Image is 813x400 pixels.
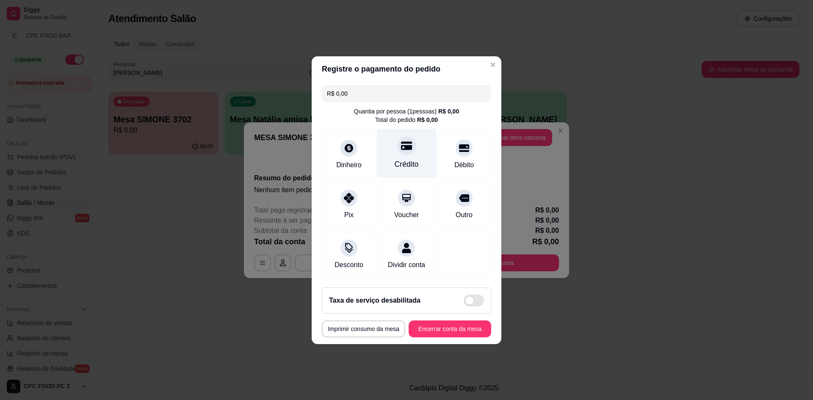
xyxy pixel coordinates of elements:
div: Pix [344,210,354,220]
div: Crédito [395,159,419,170]
div: R$ 0,00 [438,107,459,116]
h2: Taxa de serviço desabilitada [329,295,420,306]
div: R$ 0,00 [417,116,438,124]
div: Débito [454,160,474,170]
button: Imprimir consumo da mesa [322,320,405,337]
header: Registre o pagamento do pedido [312,56,501,82]
div: Total do pedido [375,116,438,124]
div: Outro [456,210,473,220]
div: Quantia por pessoa ( 1 pessoas) [354,107,459,116]
button: Close [486,58,500,72]
input: Ex.: hambúrguer de cordeiro [327,85,486,102]
div: Desconto [335,260,363,270]
div: Dinheiro [336,160,362,170]
div: Dividir conta [388,260,425,270]
div: Voucher [394,210,419,220]
button: Encerrar conta da mesa [409,320,491,337]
